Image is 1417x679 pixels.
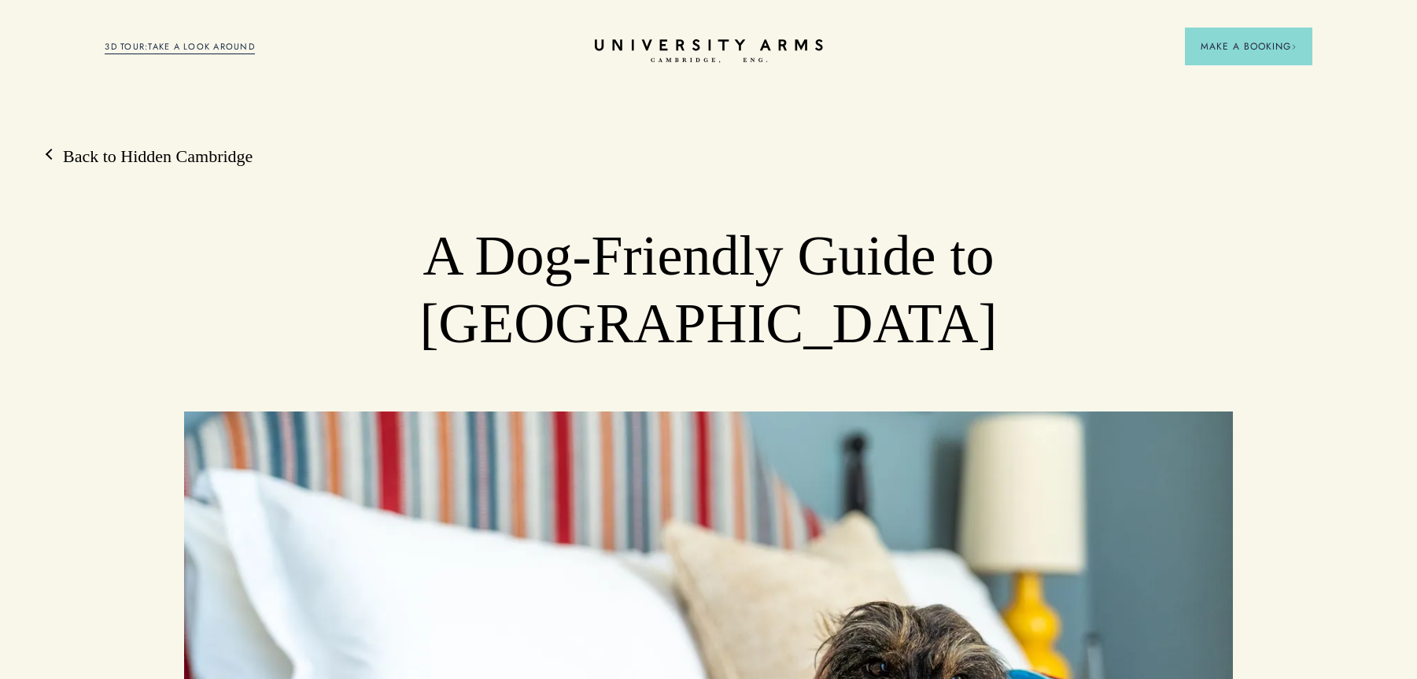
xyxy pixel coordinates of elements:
a: Back to Hidden Cambridge [47,145,253,168]
a: 3D TOUR:TAKE A LOOK AROUND [105,40,255,54]
h1: A Dog-Friendly Guide to [GEOGRAPHIC_DATA] [289,223,1128,357]
a: Home [595,39,823,64]
button: Make a BookingArrow icon [1185,28,1312,65]
span: Make a Booking [1201,39,1297,54]
img: Arrow icon [1291,44,1297,50]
